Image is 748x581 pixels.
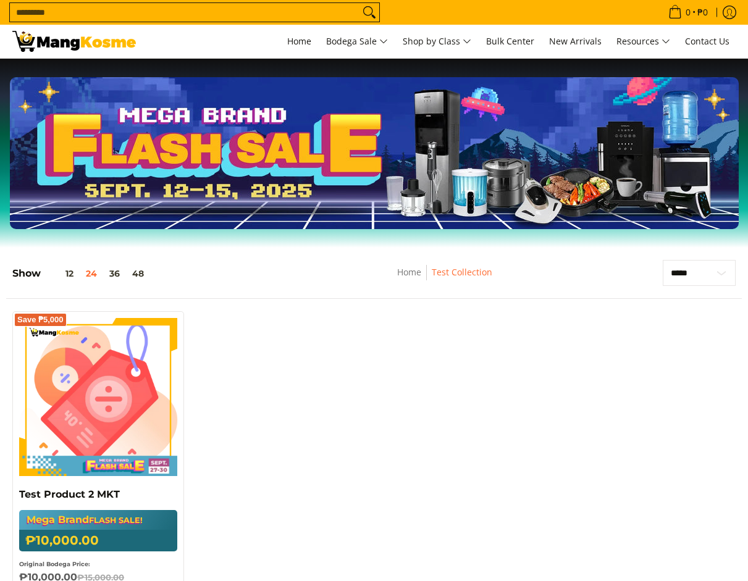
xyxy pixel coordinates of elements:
img: Test Collection | Mang Kosme [12,31,136,52]
span: Resources [616,34,670,49]
nav: Main Menu [148,25,736,58]
span: Contact Us [685,35,729,47]
nav: Breadcrumbs [314,265,576,293]
img: Test Product 2 MKT [19,318,177,476]
button: 12 [41,269,80,278]
h6: ₱10,000.00 [19,530,177,551]
button: 24 [80,269,103,278]
button: Search [359,3,379,22]
span: Bulk Center [486,35,534,47]
h5: Show [12,267,150,280]
a: Shop by Class [397,25,477,58]
span: Shop by Class [403,34,471,49]
span: 0 [684,8,692,17]
span: Bodega Sale [326,34,388,49]
a: Home [281,25,317,58]
span: • [665,6,712,19]
button: 36 [103,269,126,278]
span: ₱0 [695,8,710,17]
a: Home [397,266,421,278]
a: Bodega Sale [320,25,394,58]
button: 48 [126,269,150,278]
a: Bulk Center [480,25,540,58]
a: New Arrivals [543,25,608,58]
span: Save ₱5,000 [17,316,64,324]
small: Original Bodega Price: [19,561,90,567]
a: Test Product 2 MKT [19,488,120,500]
a: Test Collection [432,266,492,278]
span: Home [287,35,311,47]
a: Resources [610,25,676,58]
span: New Arrivals [549,35,602,47]
a: Contact Us [679,25,736,58]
